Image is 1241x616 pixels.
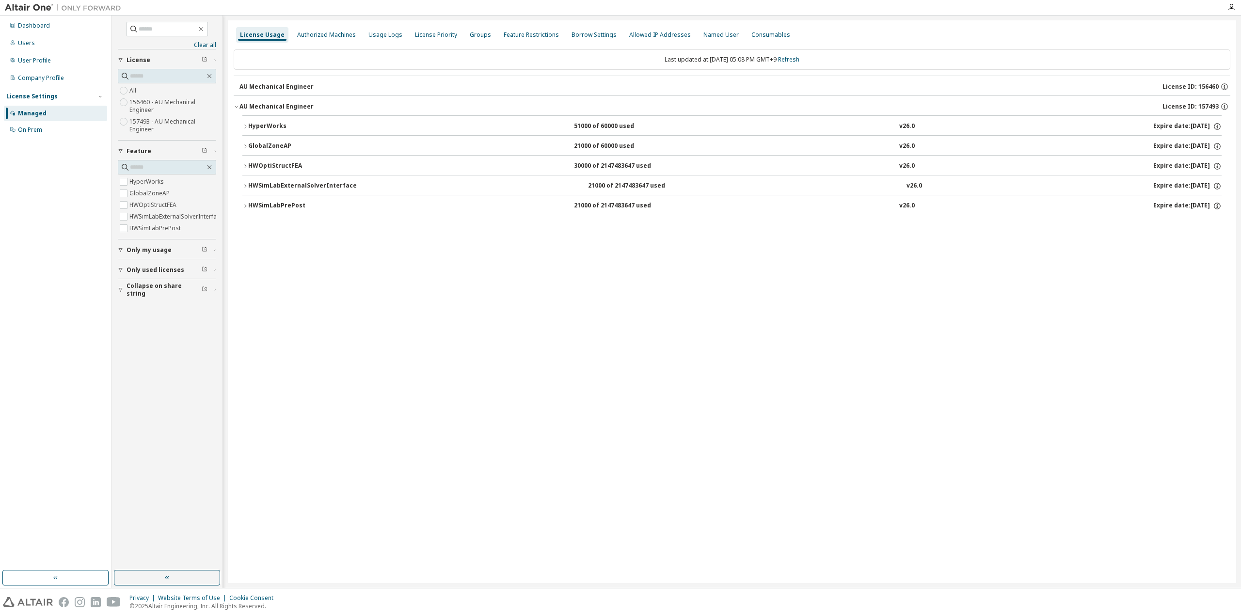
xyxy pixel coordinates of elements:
[899,122,915,131] div: v26.0
[127,266,184,274] span: Only used licenses
[18,57,51,64] div: User Profile
[18,39,35,47] div: Users
[127,56,150,64] span: License
[127,246,172,254] span: Only my usage
[118,49,216,71] button: License
[588,182,675,190] div: 21000 of 2147483647 used
[129,211,225,222] label: HWSimLabExternalSolverInterface
[129,594,158,602] div: Privacy
[248,162,335,171] div: HWOptiStructFEA
[75,597,85,607] img: instagram.svg
[158,594,229,602] div: Website Terms of Use
[703,31,739,39] div: Named User
[129,222,183,234] label: HWSimLabPrePost
[6,93,58,100] div: License Settings
[107,597,121,607] img: youtube.svg
[18,110,47,117] div: Managed
[1162,103,1219,111] span: License ID: 157493
[572,31,617,39] div: Borrow Settings
[239,83,314,91] div: AU Mechanical Engineer
[129,176,166,188] label: HyperWorks
[5,3,126,13] img: Altair One
[242,195,1222,217] button: HWSimLabPrePost21000 of 2147483647 usedv26.0Expire date:[DATE]
[239,103,314,111] div: AU Mechanical Engineer
[574,122,661,131] div: 51000 of 60000 used
[18,22,50,30] div: Dashboard
[129,116,216,135] label: 157493 - AU Mechanical Engineer
[242,175,1222,197] button: HWSimLabExternalSolverInterface21000 of 2147483647 usedv26.0Expire date:[DATE]
[899,162,915,171] div: v26.0
[18,74,64,82] div: Company Profile
[202,246,207,254] span: Clear filter
[118,239,216,261] button: Only my usage
[504,31,559,39] div: Feature Restrictions
[574,202,661,210] div: 21000 of 2147483647 used
[899,142,915,151] div: v26.0
[242,116,1222,137] button: HyperWorks51000 of 60000 usedv26.0Expire date:[DATE]
[229,594,279,602] div: Cookie Consent
[127,282,202,298] span: Collapse on share string
[907,182,922,190] div: v26.0
[248,122,335,131] div: HyperWorks
[1153,162,1222,171] div: Expire date: [DATE]
[118,259,216,281] button: Only used licenses
[629,31,691,39] div: Allowed IP Addresses
[248,202,335,210] div: HWSimLabPrePost
[129,188,172,199] label: GlobalZoneAP
[470,31,491,39] div: Groups
[239,76,1230,97] button: AU Mechanical EngineerLicense ID: 156460
[59,597,69,607] img: facebook.svg
[118,279,216,300] button: Collapse on share string
[202,286,207,294] span: Clear filter
[127,147,151,155] span: Feature
[297,31,356,39] div: Authorized Machines
[1153,182,1222,190] div: Expire date: [DATE]
[1153,142,1222,151] div: Expire date: [DATE]
[129,602,279,610] p: © 2025 Altair Engineering, Inc. All Rights Reserved.
[91,597,101,607] img: linkedin.svg
[242,136,1222,157] button: GlobalZoneAP21000 of 60000 usedv26.0Expire date:[DATE]
[240,31,285,39] div: License Usage
[248,142,335,151] div: GlobalZoneAP
[118,141,216,162] button: Feature
[234,49,1230,70] div: Last updated at: [DATE] 05:08 PM GMT+9
[368,31,402,39] div: Usage Logs
[3,597,53,607] img: altair_logo.svg
[751,31,790,39] div: Consumables
[899,202,915,210] div: v26.0
[202,147,207,155] span: Clear filter
[415,31,457,39] div: License Priority
[1162,83,1219,91] span: License ID: 156460
[129,96,216,116] label: 156460 - AU Mechanical Engineer
[234,96,1230,117] button: AU Mechanical EngineerLicense ID: 157493
[129,199,178,211] label: HWOptiStructFEA
[242,156,1222,177] button: HWOptiStructFEA30000 of 2147483647 usedv26.0Expire date:[DATE]
[248,182,357,190] div: HWSimLabExternalSolverInterface
[18,126,42,134] div: On Prem
[574,142,661,151] div: 21000 of 60000 used
[1153,122,1222,131] div: Expire date: [DATE]
[574,162,661,171] div: 30000 of 2147483647 used
[1153,202,1222,210] div: Expire date: [DATE]
[202,56,207,64] span: Clear filter
[129,85,138,96] label: All
[118,41,216,49] a: Clear all
[778,55,799,63] a: Refresh
[202,266,207,274] span: Clear filter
